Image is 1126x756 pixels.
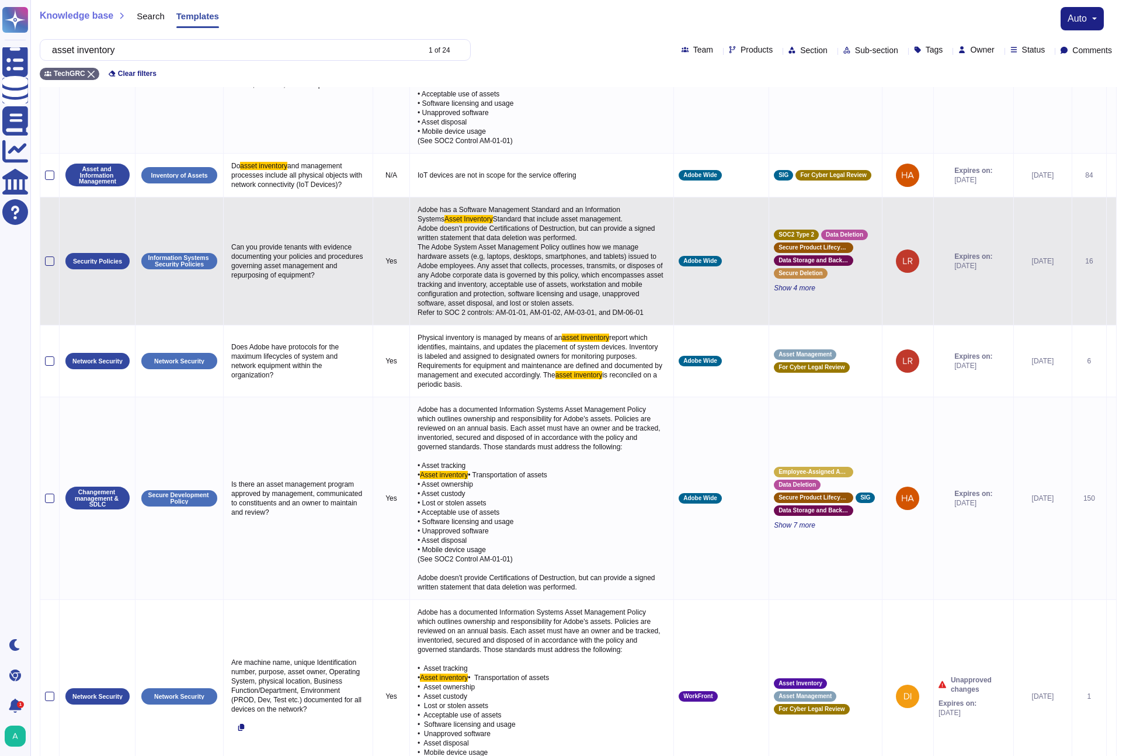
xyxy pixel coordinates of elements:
span: For Cyber Legal Review [800,172,866,178]
div: 1 [17,701,24,708]
span: Products [741,46,773,54]
div: 16 [1077,256,1101,266]
span: SIG [860,495,870,501]
p: IoT devices are not in scope for the service offering [415,168,669,183]
div: [DATE] [1019,494,1067,503]
span: Asset inventory [420,674,468,682]
span: Comments [1072,46,1112,54]
span: Tags [926,46,943,54]
span: [DATE] [954,498,992,508]
span: Data Storage and Backup [779,508,849,514]
span: Asset inventory [420,471,468,479]
span: Expires on: [954,489,992,498]
p: Inventory of Assets [151,172,207,179]
p: Network Security [72,693,123,700]
span: Expires on: [954,352,992,361]
img: user [896,487,919,510]
span: Asset Management [779,352,832,358]
span: Status [1022,46,1045,54]
div: [DATE] [1019,256,1067,266]
span: Clear filters [118,70,157,77]
span: Asset Inventory [444,215,493,223]
span: Secure Product Lifecycle Standard [779,245,849,251]
p: Yes [378,256,405,266]
span: Search [137,12,165,20]
span: [DATE] [954,361,992,370]
span: [DATE] [939,708,976,717]
span: asset inventory [555,371,603,379]
span: Expires on: [954,252,992,261]
div: [DATE] [1019,692,1067,701]
p: Network Security [154,358,204,365]
p: Network Security [72,358,123,365]
span: Asset Management [779,693,832,699]
p: Is there an asset management program approved by management, communicated to constituents and an ... [228,477,368,520]
span: Adobe has a documented Information Systems Asset Management Policy which outlines ownership and r... [418,608,662,682]
span: SIG [779,172,788,178]
p: Yes [378,494,405,503]
span: Unapproved changes [951,675,1009,694]
span: WorkFront [683,693,713,699]
button: auto [1068,14,1097,23]
span: is reconciled on a periodic basis. [418,371,659,389]
div: 84 [1077,171,1101,180]
p: Does Adobe have protocols for the maximum lifecycles of system and network equipment within the o... [228,339,368,383]
span: For Cyber Legal Review [779,365,844,370]
span: Show 7 more [774,521,877,530]
div: 6 [1077,356,1101,366]
span: Section [800,46,828,54]
button: user [2,723,34,749]
span: Data Storage and Backup [779,258,849,263]
span: Standard that include asset management. Adobe doesn't provide Certifications of Destruction, but ... [418,215,665,317]
img: user [896,249,919,273]
span: asset inventory [240,162,287,170]
span: Adobe has a Software Management Standard and an Information Systems [418,206,622,223]
span: Adobe Wide [683,495,717,501]
p: Security Policies [73,258,122,265]
span: Adobe Wide [683,358,717,364]
div: [DATE] [1019,356,1067,366]
span: asset inventory [562,334,609,342]
span: Templates [176,12,219,20]
span: Sub-section [855,46,898,54]
input: Search by keywords [46,40,418,60]
span: Do [231,162,240,170]
span: [DATE] [954,261,992,271]
img: user [896,349,919,373]
span: Adobe has a documented Information Systems Asset Management Policy which outlines ownership and r... [418,405,662,479]
p: Yes [378,692,405,701]
span: Asset Inventory [779,681,822,686]
div: 1 of 24 [429,47,450,54]
span: report which identifies, maintains, and updates the placement of system devices. Inventory is lab... [418,334,664,379]
img: user [896,164,919,187]
span: Employee-Assigned Asset Standard [779,469,849,475]
span: • Transportation of assets • Asset ownership • Asset custody • Lost or stolen assets • Acceptable... [418,53,547,145]
p: Can you provide tenants with evidence documenting your policies and procedures governing asset ma... [228,240,368,283]
span: Show 4 more [774,283,877,293]
span: Data Deletion [779,482,816,488]
span: Knowledge base [40,11,113,20]
span: Adobe Wide [683,258,717,264]
img: user [896,685,919,708]
span: Data Deletion [826,232,863,238]
span: Secure Deletion [779,271,823,276]
img: user [5,726,26,747]
p: Information Systems Security Policies [145,255,213,267]
span: Secure Product Lifecycle Standard [779,495,849,501]
span: Expires on: [954,166,992,175]
span: Expires on: [939,699,976,708]
span: SOC2 Type 2 [779,232,814,238]
span: Team [693,46,713,54]
div: 1 [1077,692,1101,701]
p: Yes [378,356,405,366]
p: Are machine name, unique Identification number, purpose, asset owner, Operating System, physical ... [228,655,368,717]
span: • Transportation of assets • Asset ownership • Asset custody • Lost or stolen assets • Acceptable... [418,471,657,591]
p: Network Security [154,693,204,700]
span: Physical inventory is managed by means of an [418,334,562,342]
div: 150 [1077,494,1101,503]
span: Owner [970,46,994,54]
p: Asset and Information Management [69,166,126,185]
span: For Cyber Legal Review [779,706,844,712]
div: [DATE] [1019,171,1067,180]
span: [DATE] [954,175,992,185]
